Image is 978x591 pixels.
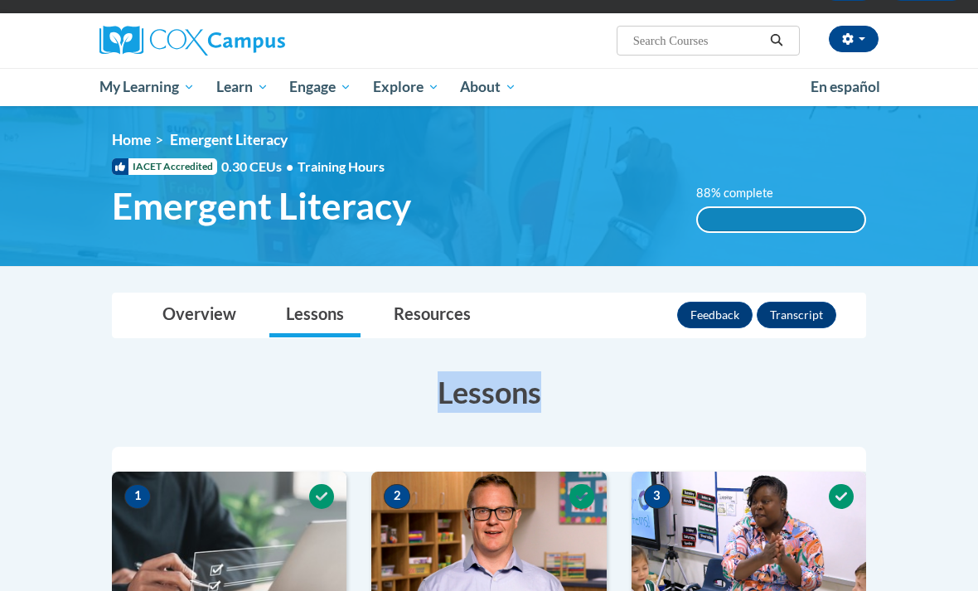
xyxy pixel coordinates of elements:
a: Explore [362,68,450,106]
img: Cox Campus [99,26,285,56]
label: 88% complete [696,184,792,202]
span: 0.30 CEUs [221,157,298,176]
a: About [450,68,528,106]
div: 100% [698,208,864,231]
span: IACET Accredited [112,158,217,175]
a: My Learning [89,68,206,106]
span: Emergent Literacy [170,131,288,148]
div: Main menu [87,68,891,106]
a: Resources [377,293,487,337]
a: En español [800,70,891,104]
span: About [460,77,516,97]
span: En español [811,78,880,95]
a: Overview [146,293,253,337]
button: Transcript [757,302,836,328]
span: My Learning [99,77,195,97]
input: Search Courses [632,31,764,51]
span: Learn [216,77,269,97]
span: 2 [384,484,410,509]
button: Feedback [677,302,753,328]
span: 3 [644,484,671,509]
span: • [286,158,293,174]
a: Learn [206,68,279,106]
a: Home [112,131,151,148]
h3: Lessons [112,371,866,413]
span: Engage [289,77,351,97]
span: 1 [124,484,151,509]
span: Explore [373,77,439,97]
a: Cox Campus [99,26,342,56]
button: Search [764,31,789,51]
a: Engage [278,68,362,106]
span: Emergent Literacy [112,184,411,228]
button: Account Settings [829,26,879,52]
a: Lessons [269,293,361,337]
span: Training Hours [298,158,385,174]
